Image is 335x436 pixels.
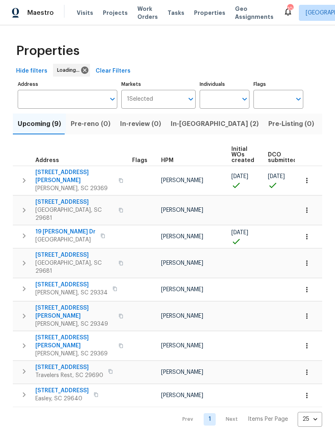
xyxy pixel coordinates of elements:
span: [GEOGRAPHIC_DATA] [35,236,96,244]
span: [DATE] [231,230,248,235]
nav: Pagination Navigation [175,412,322,427]
div: Loading... [53,64,90,77]
p: Items Per Page [248,415,288,423]
span: Properties [16,47,80,55]
span: 19 [PERSON_NAME] Dr [35,228,96,236]
span: [GEOGRAPHIC_DATA], SC 29681 [35,206,114,222]
span: [PERSON_NAME] [161,369,203,375]
span: Pre-reno (0) [71,118,110,130]
span: [PERSON_NAME] [161,287,203,292]
span: Work Orders [137,5,158,21]
span: HPM [161,158,174,163]
button: Clear Filters [92,64,134,79]
label: Flags [253,82,303,87]
span: [STREET_ADDRESS] [35,251,114,259]
span: 1 Selected [127,96,153,103]
span: Visits [77,9,93,17]
span: [PERSON_NAME] [161,393,203,398]
div: 25 [298,409,322,430]
button: Hide filters [13,64,51,79]
span: [STREET_ADDRESS][PERSON_NAME] [35,304,114,320]
span: [STREET_ADDRESS] [35,281,108,289]
span: [PERSON_NAME] [161,207,203,213]
button: Open [107,93,118,105]
span: [DATE] [268,174,285,179]
span: In-review (0) [120,118,161,130]
span: Clear Filters [96,66,131,76]
span: Initial WOs created [231,146,254,163]
span: [GEOGRAPHIC_DATA], SC 29681 [35,259,114,275]
span: Flags [132,158,147,163]
button: Open [293,93,304,105]
span: Properties [194,9,225,17]
span: DCO submitted [268,152,297,163]
span: [STREET_ADDRESS] [35,363,103,371]
span: In-[GEOGRAPHIC_DATA] (2) [171,118,259,130]
span: [PERSON_NAME], SC 29349 [35,320,114,328]
span: Maestro [27,9,54,17]
span: [STREET_ADDRESS][PERSON_NAME] [35,168,114,185]
button: Open [239,93,250,105]
span: Hide filters [16,66,47,76]
span: [PERSON_NAME], SC 29369 [35,185,114,193]
span: [PERSON_NAME] [161,178,203,183]
span: [STREET_ADDRESS][PERSON_NAME] [35,334,114,350]
span: [STREET_ADDRESS] [35,198,114,206]
label: Address [18,82,117,87]
span: Upcoming (9) [18,118,61,130]
button: Open [185,93,196,105]
span: [PERSON_NAME] [161,313,203,319]
span: Tasks [167,10,184,16]
span: Travelers Rest, SC 29690 [35,371,103,379]
span: [PERSON_NAME] [161,343,203,349]
span: Easley, SC 29640 [35,395,89,403]
span: [PERSON_NAME] [161,234,203,239]
span: [PERSON_NAME], SC 29334 [35,289,108,297]
span: Pre-Listing (0) [268,118,314,130]
span: [PERSON_NAME], SC 29369 [35,350,114,358]
span: [DATE] [231,174,248,179]
span: Loading... [57,66,83,74]
span: Geo Assignments [235,5,274,21]
a: Goto page 1 [204,413,216,426]
span: [STREET_ADDRESS] [35,387,89,395]
span: Address [35,158,59,163]
span: [PERSON_NAME] [161,260,203,266]
label: Individuals [200,82,249,87]
span: Projects [103,9,128,17]
label: Markets [121,82,196,87]
div: 10 [287,5,293,13]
